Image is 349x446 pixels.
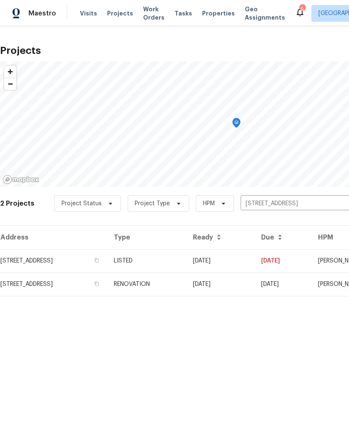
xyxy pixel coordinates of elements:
span: Project Type [135,199,170,208]
th: Type [107,226,186,249]
span: Geo Assignments [245,5,285,22]
td: RENOVATION [107,273,186,296]
span: Properties [202,9,235,18]
button: Zoom in [4,66,16,78]
td: LISTED [107,249,186,273]
button: Copy Address [93,280,100,288]
input: Search projects [241,197,336,210]
th: Due [254,226,311,249]
span: Work Orders [143,5,164,22]
td: [DATE] [186,249,254,273]
button: Zoom out [4,78,16,90]
span: Tasks [174,10,192,16]
td: [DATE] [254,273,311,296]
div: Map marker [232,118,241,131]
button: Copy Address [93,257,100,264]
div: 9 [299,5,305,13]
a: Mapbox homepage [3,175,39,184]
span: Project Status [62,199,102,208]
span: Maestro [28,9,56,18]
th: Ready [186,226,254,249]
td: [DATE] [254,249,311,273]
span: HPM [203,199,215,208]
span: Visits [80,9,97,18]
td: Acq COE 2025-08-19T00:00:00.000Z [186,273,254,296]
span: Projects [107,9,133,18]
